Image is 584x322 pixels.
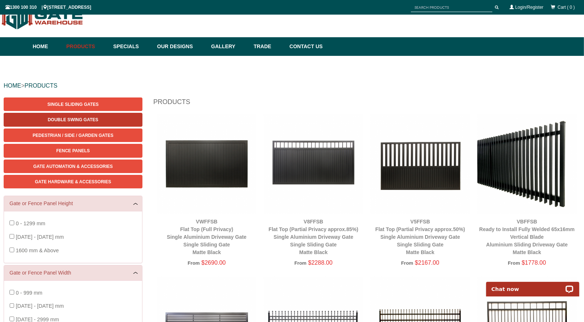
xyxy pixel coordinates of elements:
[4,83,21,89] a: HOME
[558,5,575,10] span: Cart ( 0 )
[4,129,142,142] a: Pedestrian / Side / Garden Gates
[48,117,98,122] span: Double Swing Gates
[411,3,492,12] input: SEARCH PRODUCTS
[515,5,543,10] a: Login/Register
[16,234,64,240] span: [DATE] - [DATE] mm
[264,114,363,213] img: V8FFSB - Flat Top (Partial Privacy approx.85%) - Single Aluminium Driveway Gate - Single Sliding ...
[370,114,470,213] img: V5FFSB - Flat Top (Partial Privacy approx.50%) - Single Aluminium Driveway Gate - Single Sliding ...
[4,113,142,126] a: Double Swing Gates
[5,5,91,10] span: 1300 100 310 | [STREET_ADDRESS]
[16,221,45,226] span: 0 - 1299 mm
[375,219,465,255] a: V5FFSBFlat Top (Partial Privacy approx.50%)Single Aluminium Driveway GateSingle Sliding GateMatte...
[56,148,90,153] span: Fence Panels
[522,260,546,266] span: $1778.00
[157,114,256,213] img: VWFFSB - Flat Top (Full Privacy) - Single Aluminium Driveway Gate - Single Sliding Gate - Matte B...
[16,248,59,253] span: 1600 mm & Above
[33,164,113,169] span: Gate Automation & Accessories
[286,37,323,56] a: Contact Us
[508,260,520,266] span: From
[33,37,63,56] a: Home
[201,260,226,266] span: $2690.00
[207,37,250,56] a: Gallery
[4,74,580,97] div: >
[294,260,306,266] span: From
[4,97,142,111] a: Single Sliding Gates
[401,260,413,266] span: From
[268,219,358,255] a: V8FFSBFlat Top (Partial Privacy approx.85%)Single Aluminium Driveway GateSingle Sliding GateMatte...
[479,219,575,255] a: VBFFSBReady to Install Fully Welded 65x16mm Vertical BladeAluminium Sliding Driveway GateMatte Black
[110,37,153,56] a: Specials
[33,133,113,138] span: Pedestrian / Side / Garden Gates
[24,83,57,89] a: PRODUCTS
[4,144,142,157] a: Fence Panels
[188,260,200,266] span: From
[308,260,333,266] span: $2288.00
[481,273,584,296] iframe: LiveChat chat widget
[167,219,247,255] a: VWFFSBFlat Top (Full Privacy)Single Aluminium Driveway GateSingle Sliding GateMatte Black
[250,37,286,56] a: Trade
[47,102,99,107] span: Single Sliding Gates
[9,269,137,277] a: Gate or Fence Panel Width
[16,290,42,296] span: 0 - 999 mm
[4,175,142,188] a: Gate Hardware & Accessories
[153,97,580,110] h1: Products
[477,114,577,213] img: VBFFSB - Ready to Install Fully Welded 65x16mm Vertical Blade - Aluminium Sliding Driveway Gate -...
[4,160,142,173] a: Gate Automation & Accessories
[415,260,439,266] span: $2167.00
[63,37,110,56] a: Products
[153,37,207,56] a: Our Designs
[35,179,111,184] span: Gate Hardware & Accessories
[16,303,64,309] span: [DATE] - [DATE] mm
[9,200,137,207] a: Gate or Fence Panel Height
